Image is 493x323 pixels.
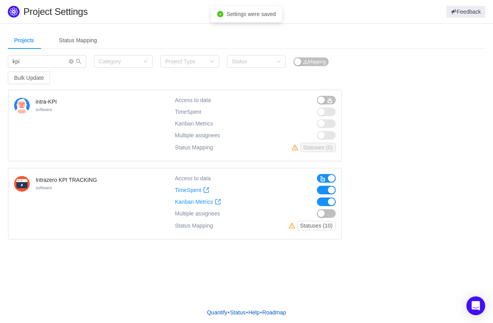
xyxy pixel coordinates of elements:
[36,176,97,184] h4: Intrazero KPI TRACKING
[210,59,214,65] i: icon: down
[36,107,52,112] small: software
[175,199,221,205] a: Kanban Metrics
[175,143,213,152] div: Status Mapping
[36,98,57,106] h4: intra-KPI
[8,6,20,18] img: Quantify
[175,120,213,127] span: Kanban Metrics
[8,32,40,49] div: Projects
[207,307,228,318] a: Quantify
[289,223,297,229] i: icon: warning
[175,210,220,217] span: Multiple assignees
[228,309,230,316] span: •
[303,59,326,65] span: Mapping
[99,57,139,65] div: Category
[246,309,248,316] span: •
[175,96,211,104] div: Access to data
[260,309,262,316] span: •
[227,11,276,17] span: Settings were saved
[175,109,201,115] span: TimeSpent
[446,6,485,18] button: Feedback
[466,296,485,315] div: Open Intercom Messenger
[175,221,213,230] div: Status Mapping
[14,176,30,192] img: 10412
[8,72,50,84] button: Bulk Update
[303,59,308,64] i: icon: warning
[248,307,260,318] a: Help
[175,187,201,194] span: TimeSpent
[232,57,272,65] div: Status
[175,174,211,183] div: Access to data
[297,221,336,230] button: Statuses (10)
[23,6,296,18] h1: Project Settings
[230,307,246,318] a: Status
[175,132,220,139] span: Multiple assignees
[14,98,30,113] img: 10425
[36,185,52,190] small: software
[175,199,213,205] span: Kanban Metrics
[175,187,209,194] a: TimeSpent
[276,59,281,65] i: icon: down
[76,59,81,64] i: icon: search
[143,59,148,65] i: icon: down
[69,59,74,64] i: icon: close-circle
[292,144,300,151] i: icon: warning
[217,11,223,17] i: icon: check-circle
[53,32,103,49] div: Status Mapping
[165,57,206,65] div: Project Type
[8,55,86,68] input: Project name
[262,307,286,318] a: Roadmap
